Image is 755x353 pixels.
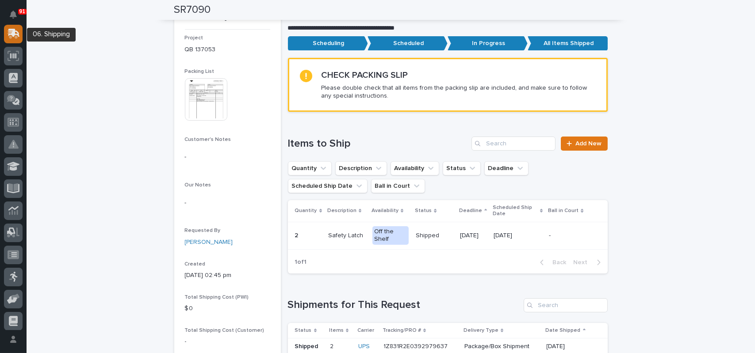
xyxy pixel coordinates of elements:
[295,343,323,350] p: Shipped
[546,326,581,335] p: Date Shipped
[576,140,602,147] span: Add New
[295,230,300,239] p: 2
[493,203,538,219] p: Scheduled Ship Date
[383,326,421,335] p: Tracking/PRO #
[570,258,608,266] button: Next
[185,152,270,162] p: -
[528,36,608,51] p: All Items Shipped
[548,258,567,266] span: Back
[548,206,579,216] p: Ball in Court
[327,206,356,216] p: Description
[288,251,314,273] p: 1 of 1
[368,36,448,51] p: Scheduled
[288,222,608,249] tr: 22 Safety LatchOff the ShelfShipped[DATE][DATE]-
[328,232,365,239] p: Safety Latch
[185,228,221,233] span: Requested By
[533,258,570,266] button: Back
[415,206,432,216] p: Status
[321,84,595,100] p: Please double check that all items from the packing slip are included, and make sure to follow an...
[547,343,594,350] p: [DATE]
[288,299,520,311] h1: Shipments for This Request
[549,232,586,239] p: -
[185,137,231,142] span: Customer's Notes
[11,11,23,25] div: Notifications91
[494,232,542,239] p: [DATE]
[561,137,607,151] a: Add New
[460,232,486,239] p: [DATE]
[185,238,233,247] a: [PERSON_NAME]
[295,206,317,216] p: Quantity
[185,198,270,208] p: -
[391,161,439,175] button: Availability
[4,5,23,24] button: Notifications
[574,258,593,266] span: Next
[484,161,529,175] button: Deadline
[174,4,211,16] h2: SR7090
[185,45,270,54] p: QB 137053
[383,341,449,350] p: 1Z831R2E0392979637
[185,328,264,333] span: Total Shipping Cost (Customer)
[464,326,498,335] p: Delivery Type
[459,206,482,216] p: Deadline
[358,343,370,350] a: UPS
[185,262,206,267] span: Created
[464,343,539,350] p: Package/Box Shipment
[416,232,453,239] p: Shipped
[185,271,270,280] p: [DATE] 02:45 pm
[335,161,387,175] button: Description
[321,70,408,80] h2: CHECK PACKING SLIP
[19,8,25,15] p: 91
[185,69,215,74] span: Packing List
[185,295,249,300] span: Total Shipping Cost (PWI)
[288,161,332,175] button: Quantity
[443,161,481,175] button: Status
[448,36,528,51] p: In Progress
[329,326,344,335] p: Items
[185,304,270,313] p: $ 0
[372,226,409,245] div: Off the Shelf
[357,326,374,335] p: Carrier
[288,179,368,193] button: Scheduled Ship Date
[185,337,270,346] p: -
[371,179,425,193] button: Ball in Court
[330,341,335,350] p: 2
[471,137,556,151] input: Search
[288,137,468,150] h1: Items to Ship
[288,36,368,51] p: Scheduling
[295,326,312,335] p: Status
[372,206,399,216] p: Availability
[185,35,203,41] span: Project
[185,17,267,24] p: -
[185,182,211,188] span: Our Notes
[524,298,608,312] input: Search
